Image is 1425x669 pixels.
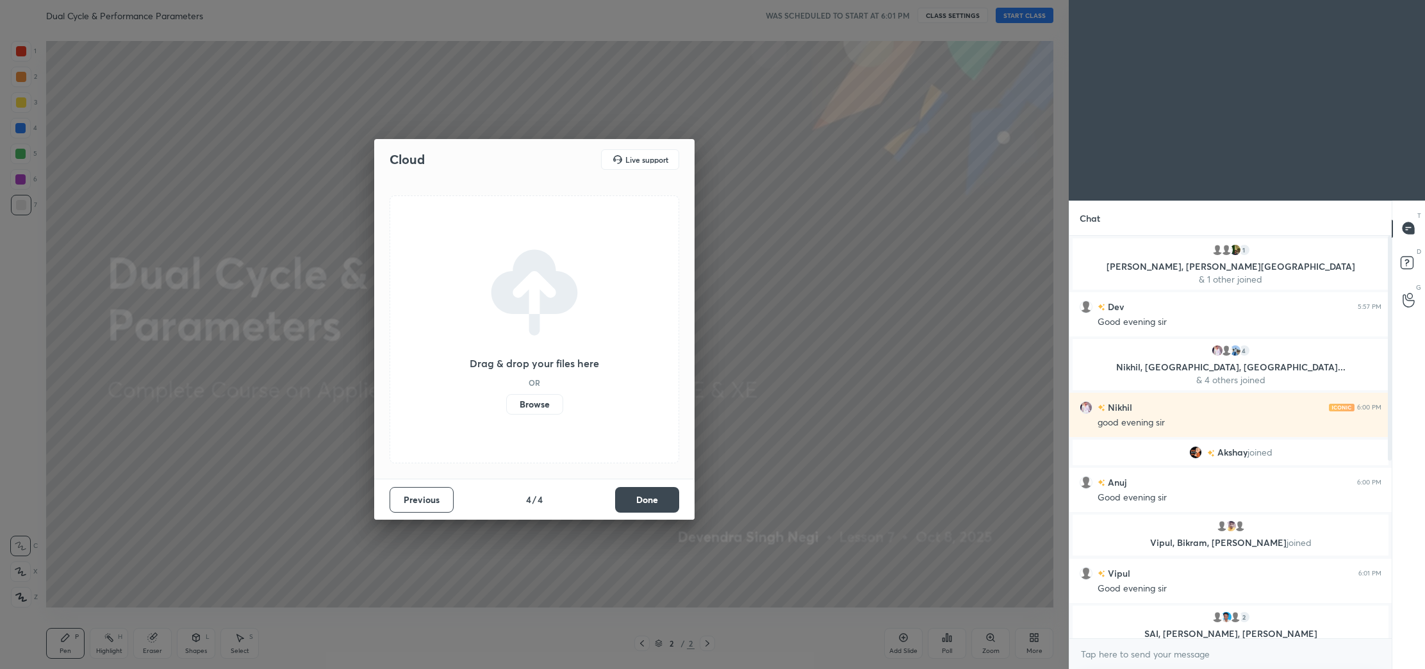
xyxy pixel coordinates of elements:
img: iconic-light.a09c19a4.png [1329,403,1355,411]
p: G [1416,283,1421,292]
img: default.png [1229,611,1242,624]
img: no-rating-badge.077c3623.svg [1207,449,1215,456]
h6: Nikhil [1105,401,1132,414]
div: good evening sir [1098,417,1381,429]
p: & 1 other joined [1080,274,1381,285]
img: 61931abb8d4145f5977584389b718d16.png [1189,446,1202,459]
img: default.png [1215,520,1228,533]
img: e3a0fdec10a0470fa8c03052eee73bf0.jpg [1220,611,1233,624]
div: Good evening sir [1098,316,1381,329]
div: 5:57 PM [1358,302,1381,310]
h5: Live support [625,156,668,163]
h6: Dev [1105,300,1124,313]
img: d8291dd1f779437188234d09d8eea641.jpg [1229,244,1242,256]
span: joined [1248,447,1273,458]
h4: 4 [538,493,543,506]
img: default.png [1080,566,1092,579]
div: Good evening sir [1098,491,1381,504]
div: 6:00 PM [1357,478,1381,486]
img: no-rating-badge.077c3623.svg [1098,304,1105,311]
button: Previous [390,487,454,513]
img: default.png [1233,520,1246,533]
img: default.png [1080,475,1092,488]
p: SAI, [PERSON_NAME], [PERSON_NAME] [1080,629,1381,639]
img: default.png [1220,344,1233,357]
img: default.png [1211,611,1224,624]
div: grid [1069,236,1392,638]
img: ba6fe1893ef54a04a977668bb53bf38a.jpg [1211,344,1224,357]
button: Done [615,487,679,513]
img: default.png [1080,300,1092,313]
p: & 4 others joined [1080,375,1381,385]
p: D [1417,247,1421,256]
div: 4 [1238,344,1251,357]
p: T [1417,211,1421,220]
img: no-rating-badge.077c3623.svg [1098,570,1105,577]
img: ba6fe1893ef54a04a977668bb53bf38a.jpg [1080,401,1092,413]
div: 1 [1238,244,1251,256]
h5: OR [529,379,540,386]
img: no-rating-badge.077c3623.svg [1098,404,1105,411]
div: Good evening sir [1098,582,1381,595]
img: 5e01035792024b89a486f69a01d6014b.jpg [1224,520,1237,533]
span: joined [1287,536,1312,549]
span: Akshay [1217,447,1248,458]
div: 2 [1238,611,1251,624]
p: Nikhil, [GEOGRAPHIC_DATA], [GEOGRAPHIC_DATA]... [1080,362,1381,372]
h2: Cloud [390,151,425,168]
h4: 4 [526,493,531,506]
h6: Anuj [1105,475,1126,489]
img: no-rating-badge.077c3623.svg [1098,479,1105,486]
p: Chat [1069,201,1110,235]
h4: / [532,493,536,506]
h6: Vipul [1105,566,1130,580]
div: 6:00 PM [1357,403,1381,411]
p: Vipul, Bikram, [PERSON_NAME] [1080,538,1381,548]
img: default.png [1220,244,1233,256]
div: 6:01 PM [1358,569,1381,577]
h3: Drag & drop your files here [470,358,599,368]
p: [PERSON_NAME], [PERSON_NAME][GEOGRAPHIC_DATA] [1080,261,1381,272]
img: default.png [1211,244,1224,256]
img: 8c720e6d7ac54b6bbdd0c90e54489dae.jpg [1229,344,1242,357]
